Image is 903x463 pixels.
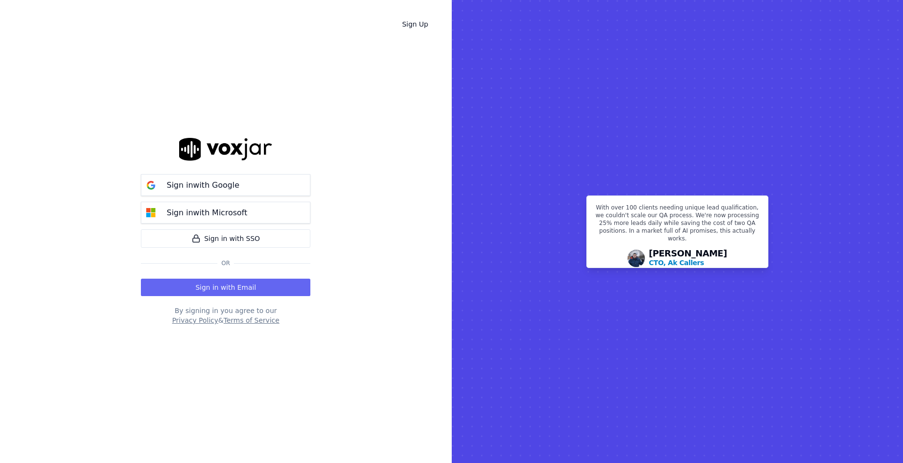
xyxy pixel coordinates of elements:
a: Sign Up [394,15,436,33]
button: Privacy Policy [172,315,218,325]
p: Sign in with Google [167,179,239,191]
a: Sign in with SSO [141,229,310,248]
p: Sign in with Microsoft [167,207,247,219]
img: logo [179,138,272,161]
button: Sign inwith Microsoft [141,202,310,224]
img: google Sign in button [141,176,161,195]
img: microsoft Sign in button [141,203,161,223]
span: Or [217,259,234,267]
p: CTO, Ak Callers [649,258,704,268]
p: With over 100 clients needing unique lead qualification, we couldn't scale our QA process. We're ... [593,204,762,246]
div: By signing in you agree to our & [141,306,310,325]
button: Sign inwith Google [141,174,310,196]
img: Avatar [628,250,645,267]
button: Terms of Service [224,315,279,325]
div: [PERSON_NAME] [649,249,727,268]
button: Sign in with Email [141,279,310,296]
